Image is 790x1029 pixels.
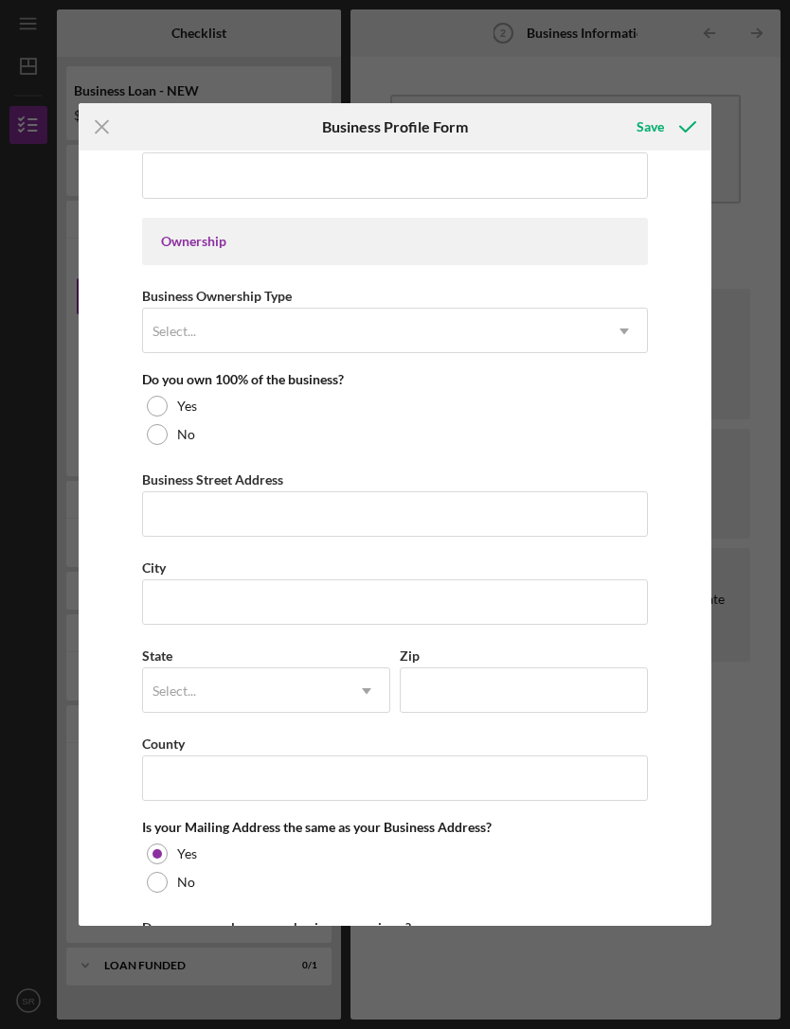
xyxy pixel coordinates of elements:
[153,683,196,699] div: Select...
[177,875,195,890] label: No
[177,846,197,861] label: Yes
[322,118,468,135] h6: Business Profile Form
[153,324,196,339] div: Select...
[618,108,711,146] button: Save
[177,399,197,414] label: Yes
[142,471,283,488] label: Business Street Address
[161,234,629,249] div: Ownership
[400,648,420,664] label: Zip
[142,820,648,835] div: Is your Mailing Address the same as your Business Address?
[637,108,664,146] div: Save
[177,427,195,442] label: No
[142,372,648,387] div: Do you own 100% of the business?
[142,559,166,576] label: City
[142,736,185,752] label: County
